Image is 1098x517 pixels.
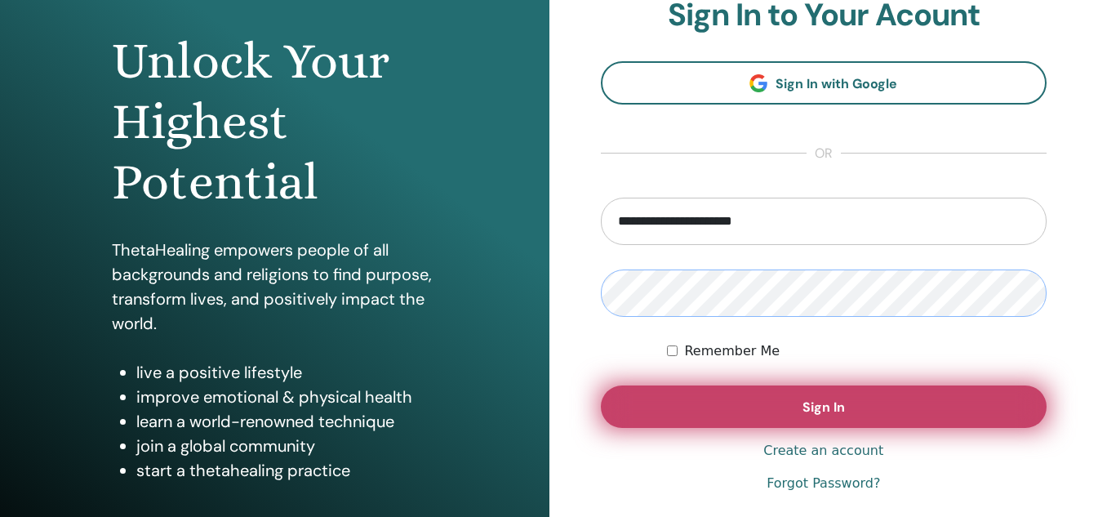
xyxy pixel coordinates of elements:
li: learn a world-renowned technique [136,409,437,434]
div: Keep me authenticated indefinitely or until I manually logout [667,341,1047,361]
p: ThetaHealing empowers people of all backgrounds and religions to find purpose, transform lives, a... [112,238,437,336]
li: improve emotional & physical health [136,385,437,409]
span: Sign In [802,399,845,416]
span: Sign In with Google [776,75,897,92]
li: start a thetahealing practice [136,458,437,483]
li: live a positive lifestyle [136,360,437,385]
h1: Unlock Your Highest Potential [112,31,437,213]
span: or [807,144,841,163]
a: Create an account [763,441,883,461]
label: Remember Me [684,341,780,361]
a: Forgot Password? [767,474,880,493]
a: Sign In with Google [601,61,1047,105]
li: join a global community [136,434,437,458]
button: Sign In [601,386,1047,428]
